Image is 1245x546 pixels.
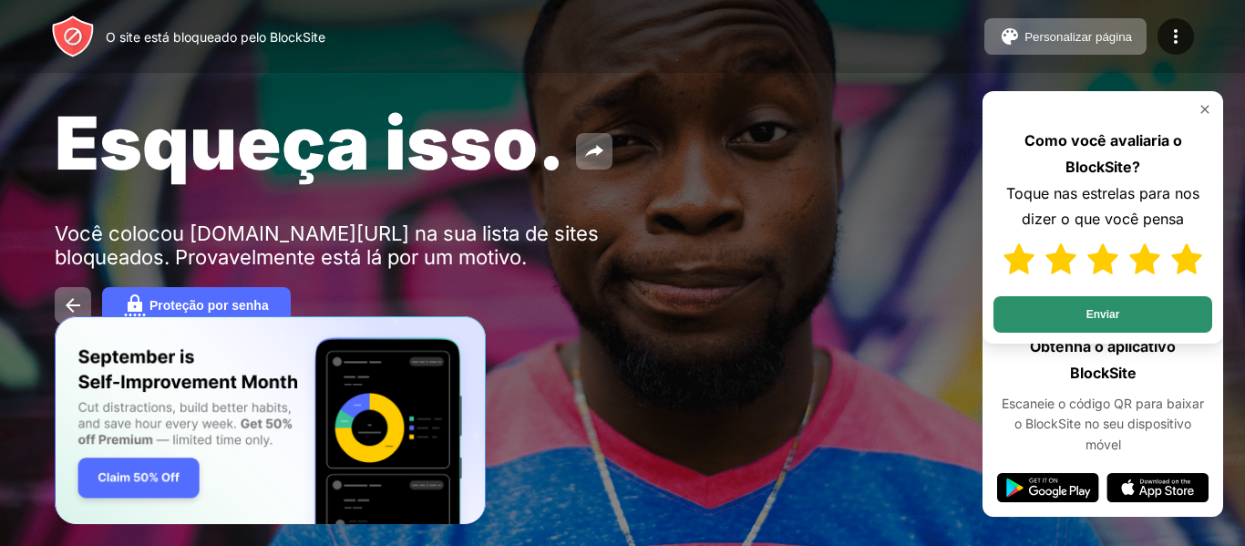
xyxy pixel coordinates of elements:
[993,296,1212,333] button: Enviar
[55,316,486,525] iframe: Bandeira
[1165,26,1187,47] img: menu-icon.svg
[55,98,565,187] font: Esqueça isso.
[1086,308,1120,321] font: Enviar
[1106,473,1209,502] img: app-store.svg
[1006,184,1199,229] font: Toque nas estrelas para nos dizer o que você pensa
[1198,102,1212,117] img: rate-us-close.svg
[149,298,269,313] font: Proteção por senha
[51,15,95,58] img: header-logo.svg
[1002,396,1204,452] font: Escaneie o código QR para baixar o BlockSite no seu dispositivo móvel
[1003,243,1034,274] img: star-full.svg
[984,18,1147,55] button: Personalizar página
[999,26,1021,47] img: pallet.svg
[1087,243,1118,274] img: star-full.svg
[124,294,146,316] img: password.svg
[1129,243,1160,274] img: star-full.svg
[583,140,605,162] img: share.svg
[102,287,291,324] button: Proteção por senha
[1171,243,1202,274] img: star-full.svg
[1024,131,1182,176] font: Como você avaliaria o BlockSite?
[55,221,599,269] font: Você colocou [DOMAIN_NAME][URL] na sua lista de sites bloqueados. Provavelmente está lá por um mo...
[997,473,1099,502] img: google-play.svg
[1024,30,1132,44] font: Personalizar página
[106,29,325,45] font: O site está bloqueado pelo BlockSite
[62,294,84,316] img: back.svg
[1045,243,1076,274] img: star-full.svg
